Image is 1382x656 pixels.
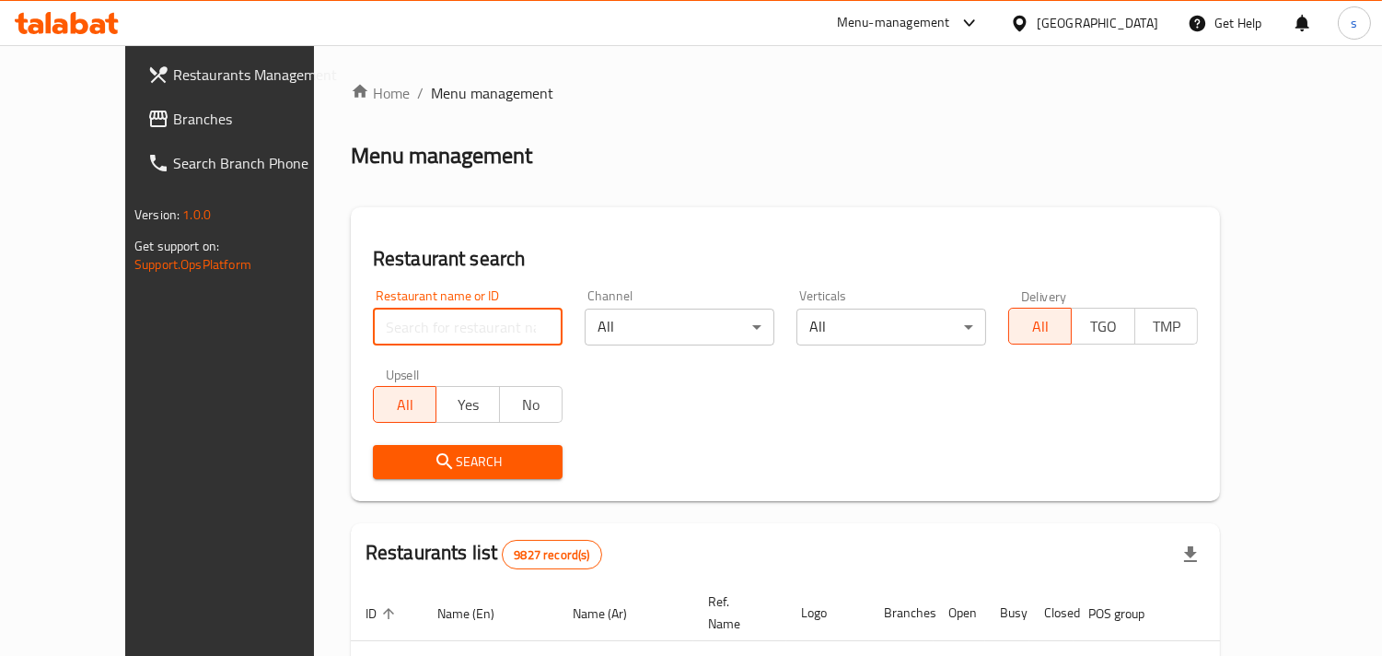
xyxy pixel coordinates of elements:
span: Ref. Name [708,591,764,635]
span: Search Branch Phone [173,152,342,174]
span: Get support on: [134,234,219,258]
div: Total records count [502,540,601,569]
a: Support.OpsPlatform [134,252,251,276]
span: Branches [173,108,342,130]
h2: Restaurants list [366,539,602,569]
span: Version: [134,203,180,227]
button: All [1008,308,1072,345]
span: 1.0.0 [182,203,211,227]
span: 9827 record(s) [503,546,600,564]
span: TMP [1143,313,1190,340]
span: ID [366,603,401,625]
span: No [507,392,555,418]
span: Restaurants Management [173,64,342,86]
button: Yes [436,386,499,423]
span: Search [388,451,548,474]
span: Menu management [431,82,553,104]
li: / [417,82,424,104]
a: Branches [133,97,356,141]
th: Branches [869,585,934,641]
th: Busy [985,585,1029,641]
th: Open [934,585,985,641]
h2: Menu management [351,141,532,170]
button: No [499,386,563,423]
div: Menu-management [837,12,950,34]
button: Search [373,445,563,479]
span: Name (En) [437,603,518,625]
span: s [1351,13,1357,33]
h2: Restaurant search [373,245,1198,273]
div: All [796,309,986,346]
th: Closed [1029,585,1074,641]
span: All [1016,313,1064,340]
button: All [373,386,436,423]
span: Yes [444,392,492,418]
span: Name (Ar) [573,603,651,625]
span: All [381,392,429,418]
th: Logo [786,585,869,641]
button: TGO [1071,308,1134,345]
label: Upsell [386,368,420,381]
label: Delivery [1021,289,1067,302]
span: TGO [1079,313,1127,340]
a: Restaurants Management [133,53,356,97]
div: [GEOGRAPHIC_DATA] [1037,13,1158,33]
div: All [585,309,774,346]
a: Search Branch Phone [133,141,356,185]
div: Export file [1168,533,1213,577]
button: TMP [1134,308,1198,345]
span: POS group [1088,603,1168,625]
input: Search for restaurant name or ID.. [373,309,563,346]
a: Home [351,82,410,104]
nav: breadcrumb [351,82,1220,104]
